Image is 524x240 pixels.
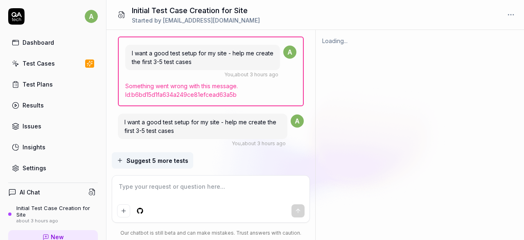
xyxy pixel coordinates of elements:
a: Results [8,97,98,113]
span: I want a good test setup for my site - help me create the first 3-5 test cases [132,50,273,65]
div: , about 3 hours ago [224,71,278,78]
div: Our chatbot is still beta and can make mistakes. Trust answers with caution. [112,229,310,237]
a: Test Cases [8,55,98,71]
div: Results [23,101,44,110]
a: Settings [8,160,98,176]
span: I want a good test setup for my site - help me create the first 3-5 test cases [124,119,276,134]
span: You [224,71,233,78]
div: Dashboard [23,38,54,47]
a: Initial Test Case Creation for Siteabout 3 hours ago [8,205,98,224]
div: Loading... [322,37,517,45]
span: [EMAIL_ADDRESS][DOMAIN_NAME] [163,17,260,24]
div: , about 3 hours ago [232,140,286,147]
span: You [232,140,241,146]
div: Started by [132,16,260,25]
div: Settings [23,164,46,172]
div: about 3 hours ago [16,218,98,224]
button: a [85,8,98,25]
a: Insights [8,139,98,155]
span: a [85,10,98,23]
span: a [283,46,296,59]
div: Insights [23,143,45,151]
span: Something went wrong with this message. Id: b6bd15d1fa634a249ce81efcead63a5b [125,82,296,99]
span: Suggest 5 more tests [126,156,188,165]
div: Test Cases [23,59,55,68]
h1: Initial Test Case Creation for Site [132,5,260,16]
div: Initial Test Case Creation for Site [16,205,98,218]
button: Suggest 5 more tests [112,152,193,169]
a: Dashboard [8,34,98,50]
a: Issues [8,118,98,134]
div: Test Plans [23,80,53,89]
button: Add attachment [117,204,130,217]
div: Issues [23,122,41,130]
span: a [291,114,304,128]
h4: AI Chat [20,188,40,197]
a: Test Plans [8,76,98,92]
